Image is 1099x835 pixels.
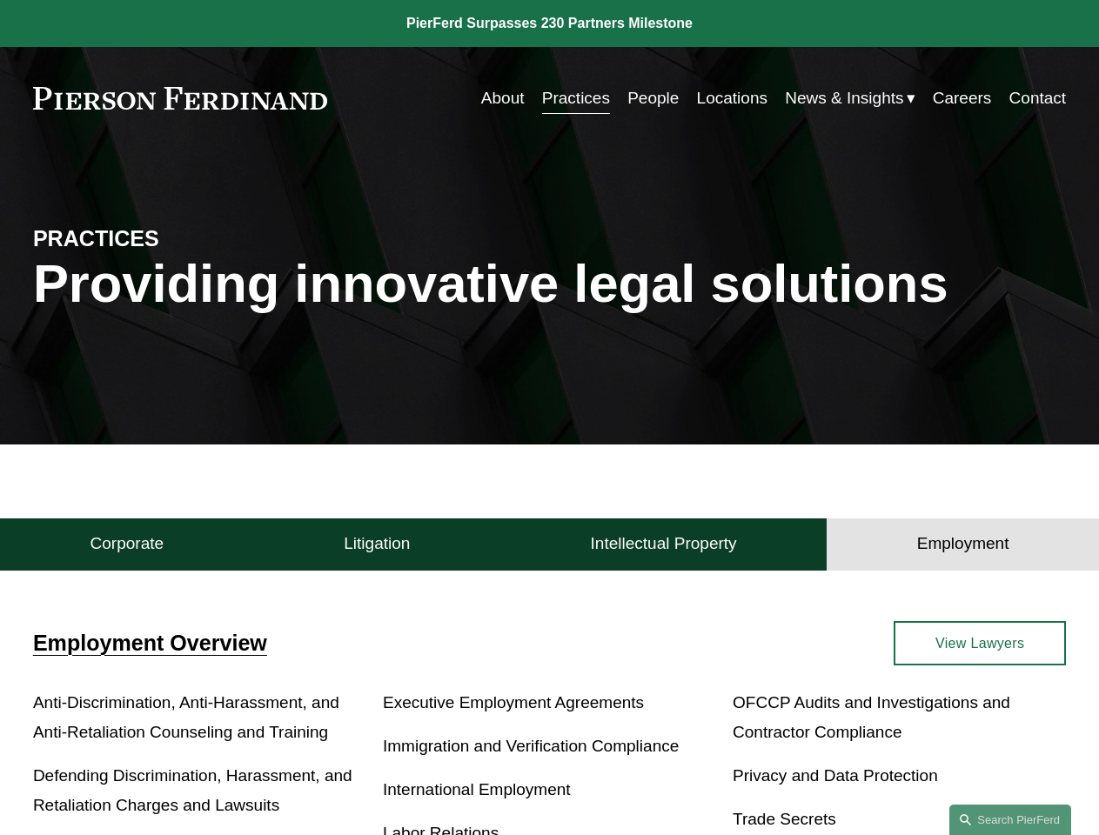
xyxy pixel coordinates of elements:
h4: PRACTICES [33,225,292,253]
h4: Employment [917,533,1009,554]
a: folder dropdown [785,82,915,115]
a: Careers [933,82,992,115]
a: OFCCP Audits and Investigations and Contractor Compliance [733,693,1010,741]
h4: Corporate [90,533,164,554]
a: People [627,82,679,115]
a: Contact [1009,82,1067,115]
a: Immigration and Verification Compliance [383,737,679,755]
a: Defending Discrimination, Harassment, and Retaliation Charges and Lawsuits [33,766,352,814]
h4: Litigation [344,533,410,554]
h1: Providing innovative legal solutions [33,253,1066,314]
h4: Intellectual Property [591,533,737,554]
a: Executive Employment Agreements [383,693,644,711]
a: Anti-Discrimination, Anti-Harassment, and Anti-Retaliation Counseling and Training [33,693,339,741]
a: Search this site [949,805,1071,835]
a: Trade Secrets [733,810,836,828]
a: Locations [697,82,767,115]
a: View Lawyers [894,621,1066,665]
a: Employment Overview [33,631,267,655]
span: News & Insights [785,83,903,113]
a: Practices [542,82,610,115]
a: International Employment [383,780,571,798]
a: Privacy and Data Protection [733,766,938,785]
a: About [481,82,525,115]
